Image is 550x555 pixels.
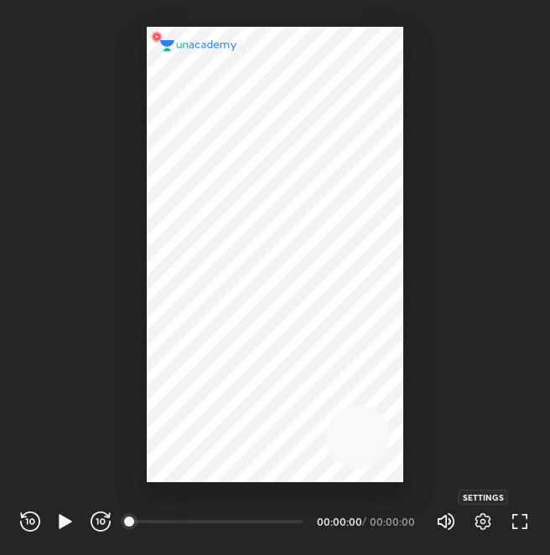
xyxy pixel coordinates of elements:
[160,40,237,52] img: logo.2a7e12a2.svg
[459,490,508,505] div: Settings
[317,516,359,527] div: 00:00:00
[362,516,366,527] div: /
[147,27,167,47] img: wMgqJGBwKWe8AAAAABJRU5ErkJggg==
[370,516,416,527] div: 00:00:00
